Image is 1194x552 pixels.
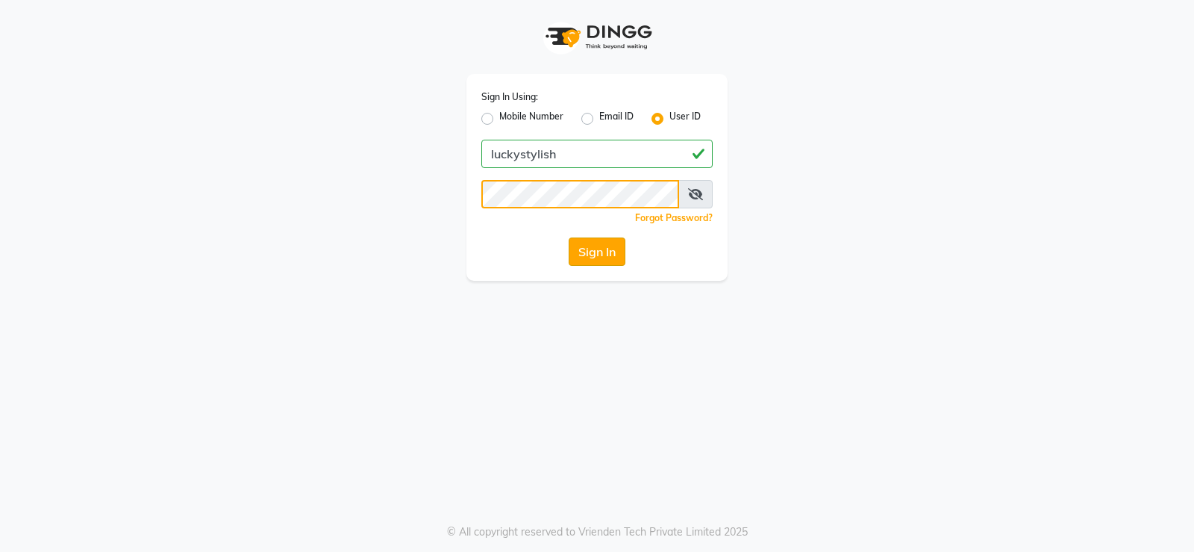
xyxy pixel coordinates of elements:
input: Username [481,140,713,168]
button: Sign In [569,238,625,266]
a: Forgot Password? [635,212,713,223]
input: Username [481,180,679,208]
img: logo1.svg [537,15,657,59]
label: User ID [669,110,701,128]
label: Mobile Number [499,110,563,128]
label: Sign In Using: [481,90,538,104]
label: Email ID [599,110,634,128]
